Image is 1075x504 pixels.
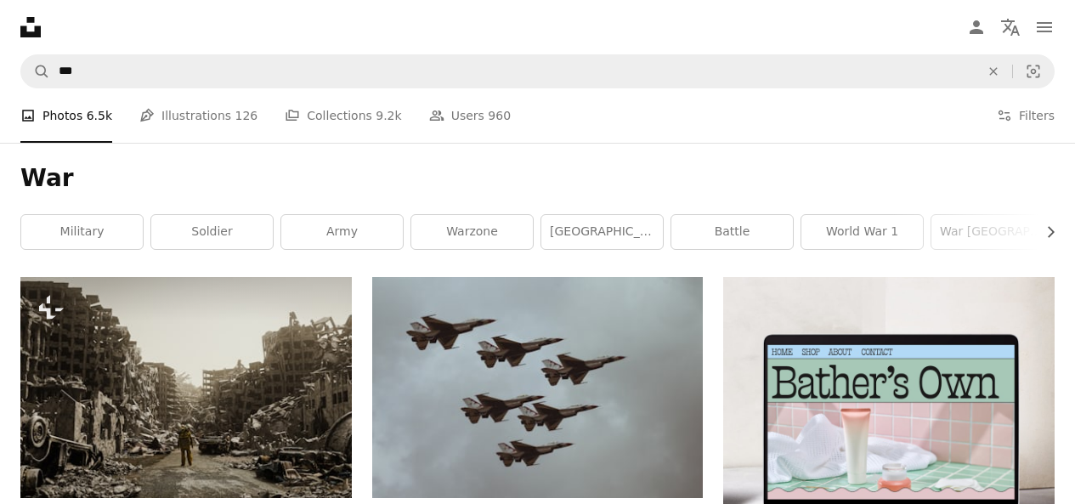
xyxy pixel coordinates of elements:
[372,277,704,498] img: six fighter jets
[801,215,923,249] a: world war 1
[993,10,1027,44] button: Language
[959,10,993,44] a: Log in / Sign up
[21,215,143,249] a: military
[20,277,352,498] img: a man standing in the middle of a destroyed city
[151,215,273,249] a: soldier
[20,380,352,395] a: a man standing in the middle of a destroyed city
[671,215,793,249] a: battle
[376,106,401,125] span: 9.2k
[281,215,403,249] a: army
[20,163,1055,194] h1: War
[429,88,511,143] a: Users 960
[1013,55,1054,88] button: Visual search
[20,17,41,37] a: Home — Unsplash
[1027,10,1061,44] button: Menu
[541,215,663,249] a: [GEOGRAPHIC_DATA]
[411,215,533,249] a: warzone
[285,88,401,143] a: Collections 9.2k
[1035,215,1055,249] button: scroll list to the right
[235,106,258,125] span: 126
[139,88,257,143] a: Illustrations 126
[997,88,1055,143] button: Filters
[931,215,1053,249] a: war [GEOGRAPHIC_DATA]
[975,55,1012,88] button: Clear
[20,54,1055,88] form: Find visuals sitewide
[21,55,50,88] button: Search Unsplash
[488,106,511,125] span: 960
[372,380,704,395] a: six fighter jets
